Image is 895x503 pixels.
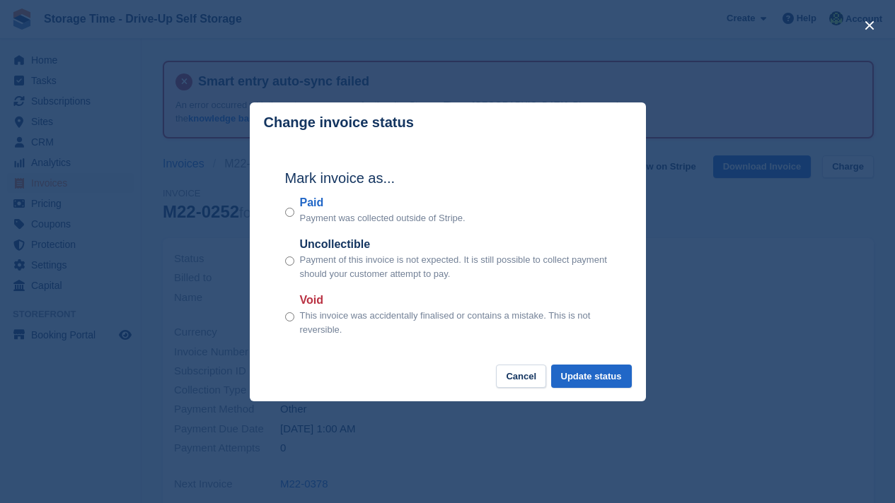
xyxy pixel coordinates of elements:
[496,365,546,388] button: Cancel
[300,292,611,309] label: Void
[300,194,466,211] label: Paid
[551,365,632,388] button: Update status
[300,309,611,336] p: This invoice was accidentally finalised or contains a mistake. This is not reversible.
[300,253,611,280] p: Payment of this invoice is not expected. It is still possible to collect payment should your cust...
[300,236,611,253] label: Uncollectible
[300,211,466,225] p: Payment was collected outside of Stripe.
[264,114,414,131] p: Change invoice status
[285,167,611,189] h2: Mark invoice as...
[858,14,881,37] button: close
